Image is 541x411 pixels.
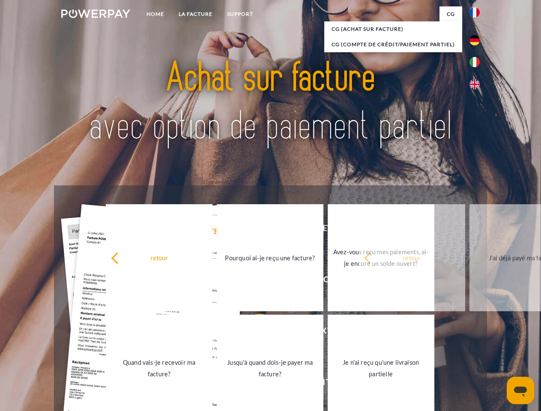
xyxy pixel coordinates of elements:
[333,246,429,269] div: Avez-vous reçu mes paiements, ai-je encore un solde ouvert?
[222,252,318,263] div: Pourquoi ai-je reçu une facture?
[333,357,429,380] div: Je n'ai reçu qu'une livraison partielle
[139,6,171,22] a: Home
[324,21,462,37] a: CG (achat sur facture)
[61,9,130,18] img: logo-powerpay-white.svg
[82,41,459,164] img: title-powerpay_fr.svg
[171,6,220,22] a: LA FACTURE
[111,252,207,263] div: retour
[328,204,434,311] a: Avez-vous reçu mes paiements, ai-je encore un solde ouvert?
[469,57,480,67] img: it
[439,6,462,22] a: CG
[220,6,260,22] a: Support
[469,7,480,18] img: fr
[364,252,460,263] div: retour
[507,377,534,404] iframe: Bouton de lancement de la fenêtre de messagerie
[324,37,462,52] a: CG (Compte de crédit/paiement partiel)
[222,357,318,380] div: Jusqu'à quand dois-je payer ma facture?
[469,35,480,45] img: de
[469,79,480,89] img: en
[111,357,207,380] div: Quand vais-je recevoir ma facture?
